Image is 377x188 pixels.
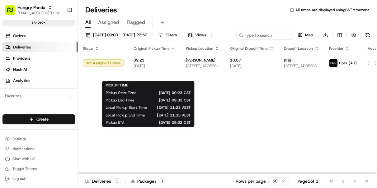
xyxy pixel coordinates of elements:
span: Views [195,32,206,38]
span: [STREET_ADDRESS][PERSON_NAME] [284,63,319,68]
span: All [85,19,91,26]
span: [DATE] 11:23 AEST [157,105,191,110]
span: Local Pickup Start Time [106,105,147,110]
button: Hungry Panda[EMAIL_ADDRESS][DOMAIN_NAME] [2,2,64,17]
button: Map [295,31,316,39]
span: [DATE] 00:00 - [DATE] 23:59 [93,32,147,38]
div: Deliveries [85,178,120,184]
span: Nash AI [13,67,27,72]
div: Favorites [2,91,75,101]
h1: Deliveries [85,5,117,15]
span: Chat with us! [12,156,35,161]
span: Assigned [98,19,119,26]
div: Page 1 of 1 [298,178,318,184]
span: Providers [13,56,30,61]
button: Notifications [2,144,75,153]
span: Notifications [12,146,34,151]
button: Filters [155,31,180,39]
span: [DATE] 09:33 CST [144,98,191,103]
span: Analytics [13,78,30,84]
div: 1 [159,178,166,184]
button: Log out [2,174,75,183]
span: [DATE] [230,63,274,68]
span: [STREET_ADDRESS][PERSON_NAME] [186,63,220,68]
a: Providers [2,53,78,63]
span: 09:23 [134,58,176,63]
span: Pickup ETA [106,120,125,125]
input: Type to search [236,31,292,39]
span: Pickup End Time [106,98,134,103]
span: Map [305,32,313,38]
span: Filters [166,32,177,38]
span: Flagged [127,19,145,26]
span: Toggle Theme [12,166,37,171]
span: Original Pickup Time [134,46,170,51]
span: 路路 [284,58,291,63]
span: Create [36,117,49,122]
span: Pickup Location [186,46,213,51]
img: uber-new-logo.jpeg [329,59,337,67]
div: sandbox [2,20,75,26]
a: Analytics [2,76,78,86]
div: 1 [114,178,120,184]
span: PICKUP TIME [106,83,128,88]
button: Settings [2,135,75,143]
a: Orders [2,31,78,41]
span: Settings [12,136,26,141]
a: Deliveries [2,42,78,52]
button: Create [2,114,75,124]
span: Provider [329,46,344,51]
span: Deliveries [13,44,31,50]
span: [DATE] [134,63,176,68]
span: Original Dropoff Time [230,46,268,51]
button: Toggle Theme [2,164,75,173]
button: Views [185,31,209,39]
span: [DATE] 09:32 CST [134,120,191,125]
span: Uber (AU) [339,61,357,66]
span: Pickup Start Time [106,90,137,95]
span: Log out [12,176,25,181]
a: Nash AI [2,65,78,75]
button: Chat with us! [2,154,75,163]
button: [EMAIL_ADDRESS][DOMAIN_NAME] [17,11,62,16]
span: 10:07 [230,58,274,63]
div: Packages [131,178,166,184]
p: Rows per page [236,178,266,184]
span: All times are displayed using CST timezone [295,7,370,12]
button: Refresh [363,31,372,39]
span: [PERSON_NAME] [186,58,215,63]
button: [DATE] 00:00 - [DATE] 23:59 [83,31,150,39]
span: Local Pickup End Time [106,113,145,118]
span: [DATE] 11:33 AEST [155,113,191,118]
span: [DATE] 09:23 CST [147,90,191,95]
span: Dropoff Location [284,46,313,51]
button: Hungry Panda [17,4,45,11]
span: Status [83,46,93,51]
span: Orders [13,33,26,39]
